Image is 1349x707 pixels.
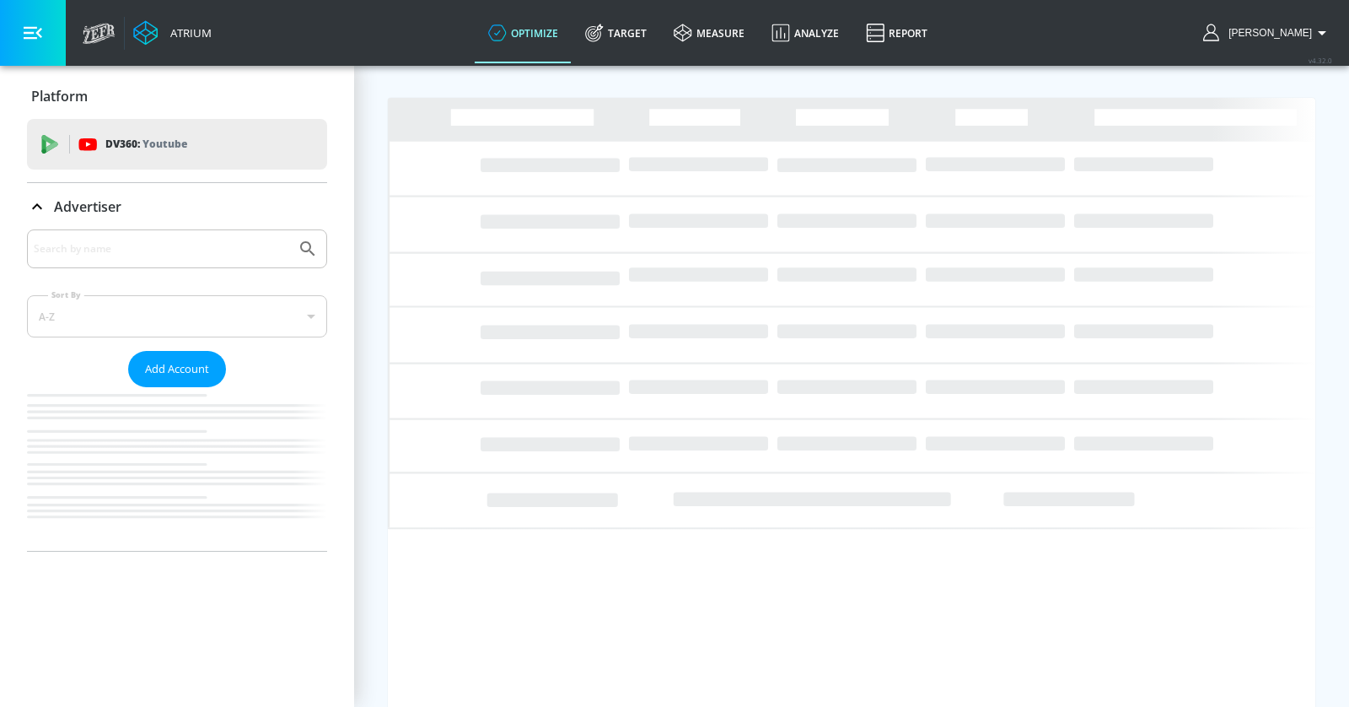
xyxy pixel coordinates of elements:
[852,3,941,63] a: Report
[133,20,212,46] a: Atrium
[128,351,226,387] button: Add Account
[1203,23,1332,43] button: [PERSON_NAME]
[142,135,187,153] p: Youtube
[27,183,327,230] div: Advertiser
[27,229,327,551] div: Advertiser
[105,135,187,154] p: DV360:
[758,3,852,63] a: Analyze
[48,289,84,300] label: Sort By
[27,387,327,551] nav: list of Advertiser
[31,87,88,105] p: Platform
[164,25,212,40] div: Atrium
[27,119,327,170] div: DV360: Youtube
[660,3,758,63] a: measure
[572,3,660,63] a: Target
[54,197,121,216] p: Advertiser
[34,238,289,260] input: Search by name
[27,295,327,337] div: A-Z
[1222,27,1312,39] span: login as: casey.cohen@zefr.com
[145,359,209,379] span: Add Account
[27,73,327,120] div: Platform
[1309,56,1332,65] span: v 4.32.0
[475,3,572,63] a: optimize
